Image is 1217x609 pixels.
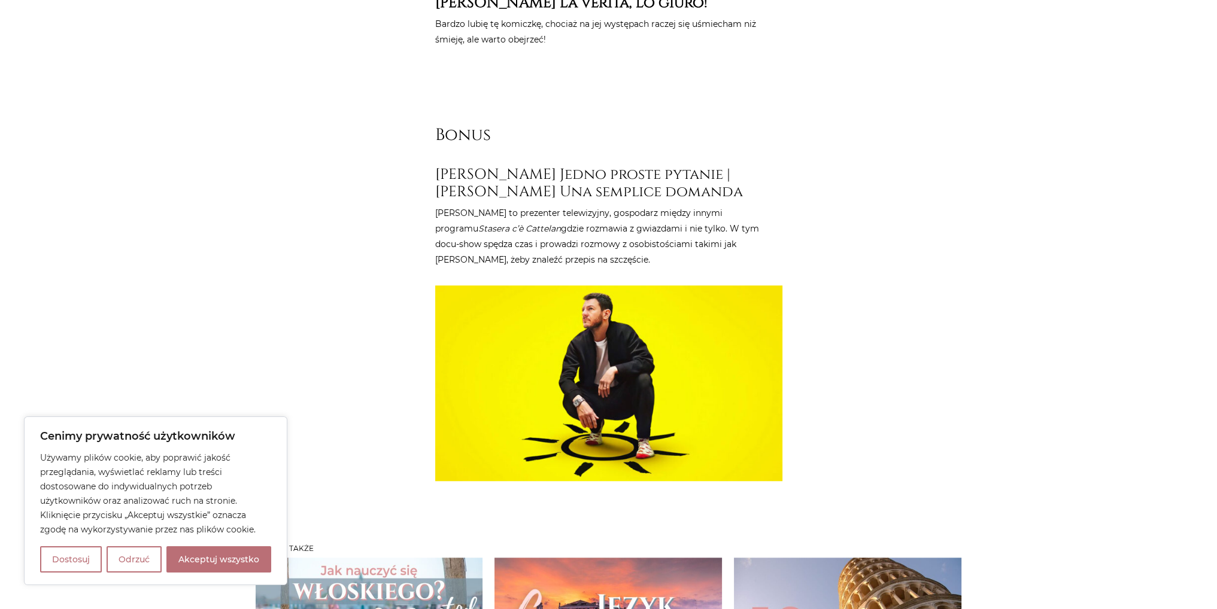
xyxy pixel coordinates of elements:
em: Stasera c’è Cattelan [478,223,561,234]
button: Odrzuć [107,546,162,573]
p: Bardzo lubię tę komiczkę, chociaż na jej występach raczej się uśmiecham niż śmieję, ale warto obe... [435,16,782,47]
button: Akceptuj wszystko [166,546,271,573]
h2: Bonus [435,125,782,145]
button: Dostosuj [40,546,102,573]
p: Używamy plików cookie, aby poprawić jakość przeglądania, wyświetlać reklamy lub treści dostosowan... [40,450,271,537]
h3: [PERSON_NAME] Jedno proste pytanie | [PERSON_NAME] Una semplice domanda [435,166,782,201]
h3: Zobacz także [256,544,962,553]
p: Cenimy prywatność użytkowników [40,429,271,443]
p: [PERSON_NAME] to prezenter telewizyjny, gospodarz między innymi programu gdzie rozmawia z gwiazda... [435,205,782,267]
